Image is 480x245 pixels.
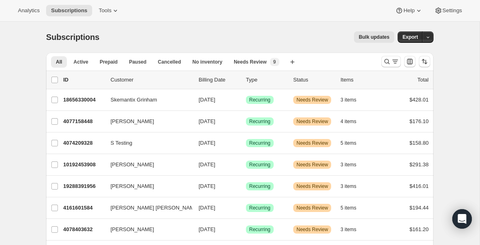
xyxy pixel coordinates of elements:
[18,7,40,14] span: Analytics
[246,76,287,84] div: Type
[293,76,334,84] p: Status
[286,56,299,68] button: Create new view
[249,226,270,233] span: Recurring
[56,59,62,65] span: All
[409,205,429,211] span: $194.44
[234,59,267,65] span: Needs Review
[409,140,429,146] span: $158.80
[296,140,328,146] span: Needs Review
[63,117,104,126] p: 4077158448
[341,159,365,170] button: 3 items
[129,59,146,65] span: Paused
[409,183,429,189] span: $416.01
[403,7,414,14] span: Help
[111,182,154,190] span: [PERSON_NAME]
[100,59,117,65] span: Prepaid
[296,226,328,233] span: Needs Review
[199,183,215,189] span: [DATE]
[199,140,215,146] span: [DATE]
[418,76,429,84] p: Total
[111,161,154,169] span: [PERSON_NAME]
[158,59,181,65] span: Cancelled
[199,161,215,168] span: [DATE]
[341,181,365,192] button: 3 items
[106,93,187,106] button: Skemantix Grinham
[111,204,199,212] span: [PERSON_NAME] [PERSON_NAME]
[442,7,462,14] span: Settings
[63,96,104,104] p: 18656330004
[63,137,429,149] div: 4074209328S Testing[DATE]SuccessRecurringWarningNeeds Review5 items$158.80
[63,159,429,170] div: 10192453908[PERSON_NAME][DATE]SuccessRecurringWarningNeeds Review3 items$291.38
[51,7,87,14] span: Subscriptions
[296,161,328,168] span: Needs Review
[46,33,100,42] span: Subscriptions
[106,137,187,150] button: S Testing
[296,97,328,103] span: Needs Review
[403,34,418,40] span: Export
[409,226,429,232] span: $161.20
[111,139,132,147] span: S Testing
[341,137,365,149] button: 5 items
[63,204,104,212] p: 4161601584
[296,183,328,190] span: Needs Review
[199,76,239,84] p: Billing Date
[341,97,356,103] span: 3 items
[13,5,44,16] button: Analytics
[404,56,416,67] button: Customize table column order and visibility
[359,34,389,40] span: Bulk updates
[199,205,215,211] span: [DATE]
[390,5,427,16] button: Help
[63,94,429,106] div: 18656330004Skemantix Grinham[DATE]SuccessRecurringWarningNeeds Review3 items$428.01
[63,161,104,169] p: 10192453908
[341,94,365,106] button: 3 items
[341,118,356,125] span: 4 items
[192,59,222,65] span: No inventory
[409,118,429,124] span: $176.10
[341,116,365,127] button: 4 items
[341,76,381,84] div: Items
[99,7,111,14] span: Tools
[111,96,157,104] span: Skemantix Grinham
[199,118,215,124] span: [DATE]
[63,181,429,192] div: 19288391956[PERSON_NAME][DATE]SuccessRecurringWarningNeeds Review3 items$416.01
[73,59,88,65] span: Active
[273,59,276,65] span: 9
[341,205,356,211] span: 5 items
[46,5,92,16] button: Subscriptions
[111,225,154,234] span: [PERSON_NAME]
[63,202,429,214] div: 4161601584[PERSON_NAME] [PERSON_NAME][DATE]SuccessRecurringWarningNeeds Review5 items$194.44
[296,205,328,211] span: Needs Review
[63,76,429,84] div: IDCustomerBilling DateTypeStatusItemsTotal
[199,226,215,232] span: [DATE]
[429,5,467,16] button: Settings
[106,180,187,193] button: [PERSON_NAME]
[409,97,429,103] span: $428.01
[341,161,356,168] span: 3 items
[409,161,429,168] span: $291.38
[341,226,356,233] span: 3 items
[398,31,423,43] button: Export
[419,56,430,67] button: Sort the results
[249,97,270,103] span: Recurring
[341,224,365,235] button: 3 items
[63,224,429,235] div: 4078403632[PERSON_NAME][DATE]SuccessRecurringWarningNeeds Review3 items$161.20
[296,118,328,125] span: Needs Review
[452,209,472,229] div: Open Intercom Messenger
[354,31,394,43] button: Bulk updates
[106,158,187,171] button: [PERSON_NAME]
[249,118,270,125] span: Recurring
[249,205,270,211] span: Recurring
[63,116,429,127] div: 4077158448[PERSON_NAME][DATE]SuccessRecurringWarningNeeds Review4 items$176.10
[341,202,365,214] button: 5 items
[249,161,270,168] span: Recurring
[106,223,187,236] button: [PERSON_NAME]
[63,139,104,147] p: 4074209328
[249,140,270,146] span: Recurring
[94,5,124,16] button: Tools
[249,183,270,190] span: Recurring
[63,76,104,84] p: ID
[341,183,356,190] span: 3 items
[106,201,187,214] button: [PERSON_NAME] [PERSON_NAME]
[199,97,215,103] span: [DATE]
[381,56,401,67] button: Search and filter results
